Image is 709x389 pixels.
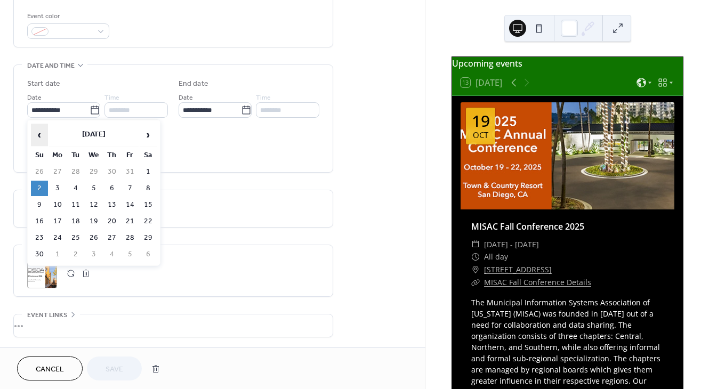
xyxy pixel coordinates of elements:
td: 1 [140,164,157,180]
td: 24 [49,230,66,246]
span: Date [27,92,42,103]
span: › [140,124,156,145]
td: 17 [49,214,66,229]
td: 19 [85,214,102,229]
div: ; [27,258,57,288]
td: 10 [49,197,66,213]
td: 8 [140,181,157,196]
div: Start date [27,78,60,90]
td: 28 [122,230,139,246]
td: 2 [67,247,84,262]
td: 27 [49,164,66,180]
td: 21 [122,214,139,229]
div: Oct [473,131,488,139]
td: 18 [67,214,84,229]
div: ••• [14,314,333,337]
a: MISAC Fall Conference 2025 [471,221,584,232]
td: 4 [103,247,120,262]
span: Date and time [27,60,75,71]
div: Event color [27,11,107,22]
td: 2 [31,181,48,196]
td: 9 [31,197,48,213]
span: Event links [27,310,67,321]
div: ​ [471,276,480,289]
td: 6 [103,181,120,196]
div: 19 [472,113,490,129]
div: ​ [471,250,480,263]
th: [DATE] [49,124,139,147]
span: All day [484,250,508,263]
th: Sa [140,148,157,163]
td: 15 [140,197,157,213]
th: Tu [67,148,84,163]
td: 16 [31,214,48,229]
td: 13 [103,197,120,213]
td: 30 [31,247,48,262]
td: 1 [49,247,66,262]
td: 27 [103,230,120,246]
a: MISAC Fall Conference Details [484,277,591,287]
div: End date [179,78,208,90]
td: 22 [140,214,157,229]
td: 25 [67,230,84,246]
td: 5 [122,247,139,262]
td: 6 [140,247,157,262]
td: 28 [67,164,84,180]
td: 3 [49,181,66,196]
span: Time [104,92,119,103]
th: Mo [49,148,66,163]
td: 12 [85,197,102,213]
th: Th [103,148,120,163]
span: [DATE] - [DATE] [484,238,539,251]
div: ​ [471,263,480,276]
td: 3 [85,247,102,262]
th: Su [31,148,48,163]
td: 14 [122,197,139,213]
td: 30 [103,164,120,180]
a: [STREET_ADDRESS] [484,263,552,276]
td: 23 [31,230,48,246]
span: ‹ [31,124,47,145]
td: 5 [85,181,102,196]
div: Upcoming events [452,57,683,70]
td: 7 [122,181,139,196]
span: Date [179,92,193,103]
td: 31 [122,164,139,180]
td: 26 [31,164,48,180]
th: We [85,148,102,163]
td: 26 [85,230,102,246]
td: 4 [67,181,84,196]
div: ​ [471,238,480,251]
td: 29 [85,164,102,180]
button: Cancel [17,356,83,380]
span: Cancel [36,364,64,375]
td: 11 [67,197,84,213]
td: 20 [103,214,120,229]
span: Time [256,92,271,103]
th: Fr [122,148,139,163]
td: 29 [140,230,157,246]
